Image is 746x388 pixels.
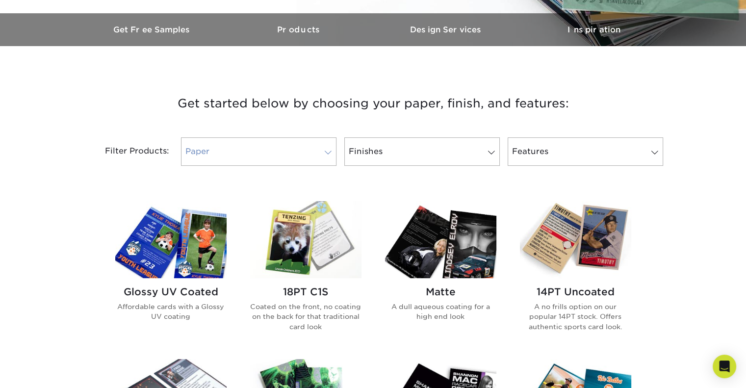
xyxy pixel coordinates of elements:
[2,358,83,385] iframe: Google Customer Reviews
[385,201,496,278] img: Matte Trading Cards
[115,286,227,298] h2: Glossy UV Coated
[508,137,663,166] a: Features
[385,302,496,322] p: A dull aqueous coating for a high end look
[385,201,496,347] a: Matte Trading Cards Matte A dull aqueous coating for a high end look
[226,13,373,46] a: Products
[79,25,226,34] h3: Get Free Samples
[86,81,660,126] h3: Get started below by choosing your paper, finish, and features:
[250,286,361,298] h2: 18PT C1S
[385,286,496,298] h2: Matte
[250,201,361,278] img: 18PT C1S Trading Cards
[373,13,520,46] a: Design Services
[181,137,336,166] a: Paper
[373,25,520,34] h3: Design Services
[79,137,177,166] div: Filter Products:
[520,201,631,278] img: 14PT Uncoated Trading Cards
[115,302,227,322] p: Affordable cards with a Glossy UV coating
[226,25,373,34] h3: Products
[520,13,668,46] a: Inspiration
[520,302,631,332] p: A no frills option on our popular 14PT stock. Offers authentic sports card look.
[115,201,227,278] img: Glossy UV Coated Trading Cards
[250,201,361,347] a: 18PT C1S Trading Cards 18PT C1S Coated on the front, no coating on the back for that traditional ...
[250,302,361,332] p: Coated on the front, no coating on the back for that traditional card look
[520,201,631,347] a: 14PT Uncoated Trading Cards 14PT Uncoated A no frills option on our popular 14PT stock. Offers au...
[115,201,227,347] a: Glossy UV Coated Trading Cards Glossy UV Coated Affordable cards with a Glossy UV coating
[520,25,668,34] h3: Inspiration
[79,13,226,46] a: Get Free Samples
[713,355,736,378] div: Open Intercom Messenger
[344,137,500,166] a: Finishes
[520,286,631,298] h2: 14PT Uncoated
